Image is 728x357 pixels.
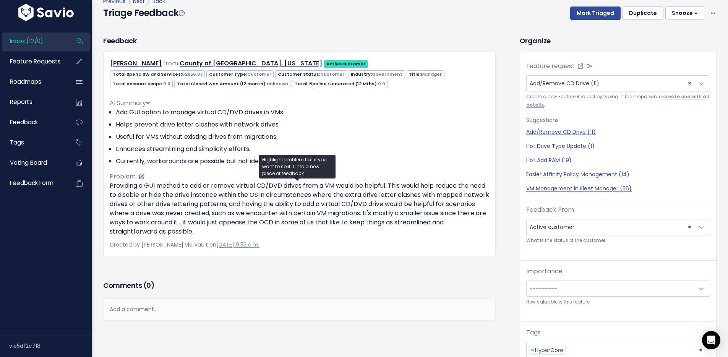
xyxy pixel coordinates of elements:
span: × [688,219,691,235]
span: Feedback [10,118,38,126]
small: Create a new Feature Request by typing in the dropdown, or . [526,93,710,109]
div: v.e5df2c718 [9,336,92,356]
span: Inbox (12/0) [10,37,43,45]
a: [PERSON_NAME] [110,59,162,68]
span: from [163,59,178,68]
div: Highlight problem text if you want to split it into a new piece of feedback [259,155,336,178]
span: Active customer [527,219,694,235]
span: Industry: [349,70,405,78]
span: Feature Requests [10,57,61,65]
li: Add GUI option to manage virtual CD/DVD drives in VMs. [116,108,489,117]
a: Feature Requests [2,53,63,70]
span: × [688,76,691,91]
a: Reports [2,93,63,111]
h3: Organize [520,36,717,46]
li: HyperCore [529,346,566,355]
a: Feedback form [2,174,63,192]
strong: Active customer [326,61,366,67]
label: Tags [526,328,541,337]
span: Add/Remove CD Drive (11) [530,80,599,87]
span: Customer Status: [275,70,347,78]
span: Total Account Scope: [110,80,173,88]
button: Duplicate [623,6,663,20]
p: Providing a GUI method to add or remove virtual CD/DVD drives from a VM would be helpful. This wo... [110,181,489,236]
span: Roadmaps [10,78,41,86]
span: Customer [320,71,344,77]
a: VM Management in Fleet Manager (56) [526,185,710,193]
span: Problem [110,172,136,181]
span: Active customer [526,219,710,235]
label: Importance [526,267,563,276]
h4: Triage Feedback [103,6,184,20]
span: Voting Board [10,159,47,167]
span: HyperCore [535,346,563,354]
button: Snooze [665,6,704,20]
a: County of [GEOGRAPHIC_DATA], [US_STATE] [180,59,322,68]
h3: Feedback [103,36,136,46]
span: Unknown [267,81,288,87]
span: Feedback form [10,179,54,187]
h3: Comments ( ) [103,280,496,291]
a: Tags [2,134,63,151]
span: Total Pipeline Generated (12 Mths): [292,80,388,88]
li: Useful for VMs without existing drives from migrations. [116,132,489,141]
p: Suggestions [526,115,710,125]
span: 62956.83 [182,71,203,77]
a: Hot Drive Type Update (1) [526,142,710,150]
span: Total Closed Won Amount (12 month): [174,80,290,88]
span: Tags [10,138,24,146]
span: Total Spend SW and Services: [110,70,205,78]
span: Government [372,71,402,77]
li: Currently, workarounds are possible but not ideal. [116,157,489,166]
a: Voting Board [2,154,63,172]
img: logo-white.9d6f32f41409.svg [16,4,76,21]
span: --------- [530,285,557,292]
span: Reports [10,98,32,106]
a: Easier Affinity Policy Management (14) [526,170,710,178]
span: AI Summary [110,99,150,107]
span: Manager [421,71,442,77]
a: [DATE] 9:53 a.m. [216,241,259,248]
div: Open Intercom Messenger [702,331,720,349]
button: Mark Triaged [570,6,621,20]
a: Add/Remove CD Drive (11) [526,128,710,136]
span: Customer Type: [206,70,274,78]
a: Hot Add RAM (19) [526,156,710,164]
label: Feature request [526,62,575,71]
a: create one with all details [526,94,709,108]
span: Created by [PERSON_NAME] via Vault on [110,241,259,248]
span: Title: [407,70,444,78]
a: Roadmaps [2,73,63,91]
a: Feedback [2,114,63,131]
span: Customer [247,71,271,77]
span: 0.0 [163,81,170,87]
div: Add a comment... [103,298,496,321]
span: 0.0 [378,81,385,87]
small: How valuable is this feature [526,298,710,306]
a: Inbox (12/0) [2,32,63,50]
li: Helps prevent drive letter clashes with network drives. [116,120,489,129]
span: 0 [146,281,151,290]
small: What is the status of the customer [526,237,710,245]
span: × [531,346,534,354]
li: Enhances streamlining and simplicity efforts. [116,144,489,154]
label: Feedback From [526,205,574,214]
